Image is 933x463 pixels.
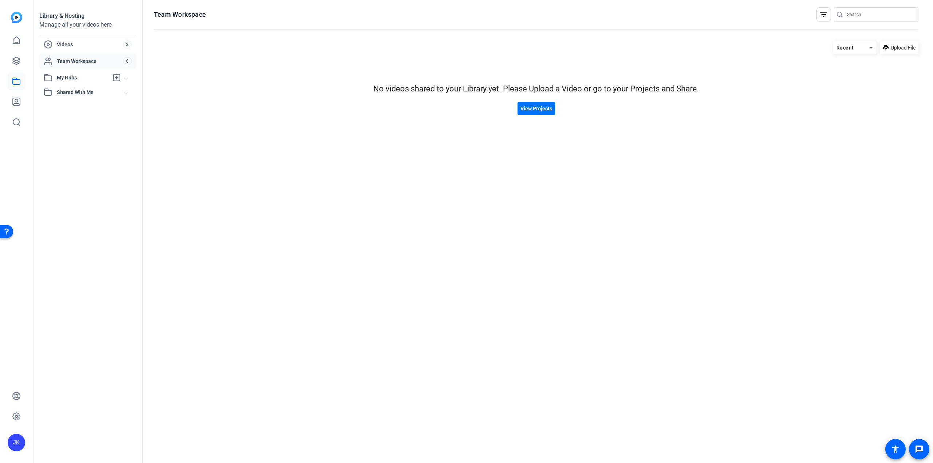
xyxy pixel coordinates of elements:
mat-icon: filter_list [819,10,828,19]
mat-icon: message [915,445,924,454]
div: Library & Hosting [39,12,136,20]
mat-expansion-panel-header: Shared With Me [39,85,136,99]
button: Upload File [880,41,918,54]
div: No videos shared to your Library yet. Please Upload a Video or go to your Projects and Share. [154,83,918,95]
span: 0 [123,57,132,65]
input: Search [847,10,913,19]
span: Shared With Me [57,89,125,96]
span: My Hubs [57,74,109,82]
h1: Team Workspace [154,10,206,19]
button: View Projects [518,102,555,115]
div: Manage all your videos here [39,20,136,29]
span: Upload File [891,44,916,52]
div: JK [8,434,25,451]
mat-icon: accessibility [891,445,900,454]
span: Recent [836,45,854,51]
span: Team Workspace [57,58,123,65]
span: View Projects [520,105,552,113]
mat-expansion-panel-header: My Hubs [39,70,136,85]
span: 2 [123,40,132,48]
span: Videos [57,41,123,48]
img: blue-gradient.svg [11,12,22,23]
